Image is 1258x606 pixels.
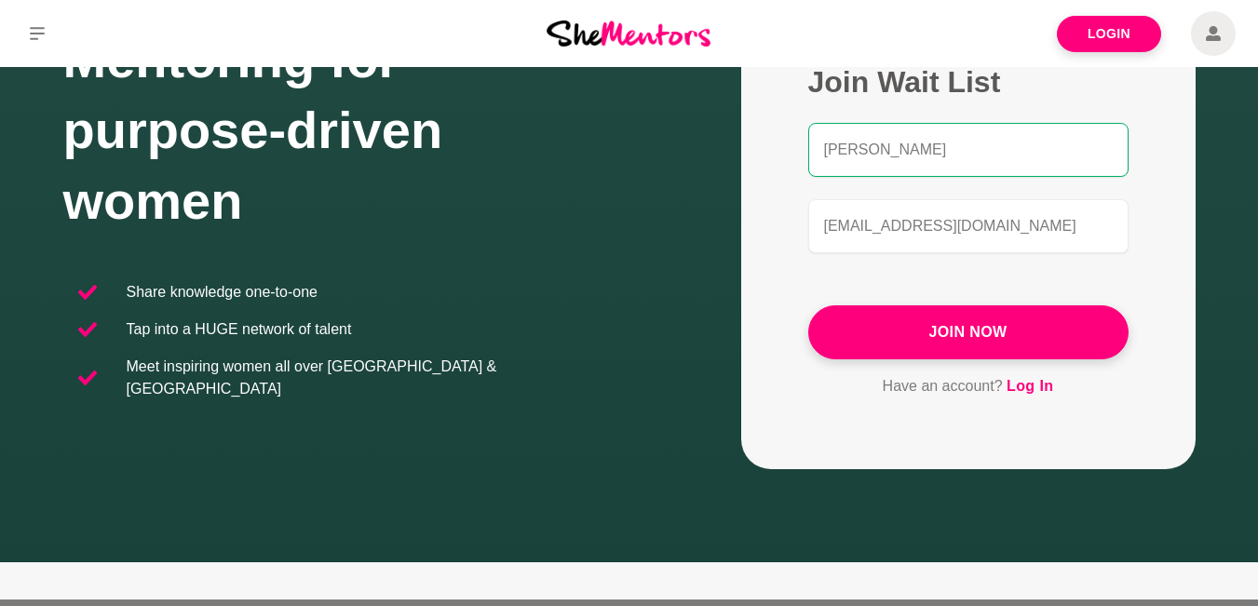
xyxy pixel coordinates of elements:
[808,199,1129,253] input: Email address
[127,356,615,400] p: Meet inspiring women all over [GEOGRAPHIC_DATA] & [GEOGRAPHIC_DATA]
[808,123,1129,177] input: Name
[808,374,1129,398] p: Have an account?
[63,24,629,236] h1: Mentoring for purpose-driven women
[127,281,318,303] p: Share knowledge one-to-one
[808,305,1129,359] button: Join Now
[808,63,1129,101] h2: Join Wait List
[1057,16,1161,52] a: Login
[127,318,352,341] p: Tap into a HUGE network of talent
[1007,374,1053,398] a: Log In
[547,20,710,46] img: She Mentors Logo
